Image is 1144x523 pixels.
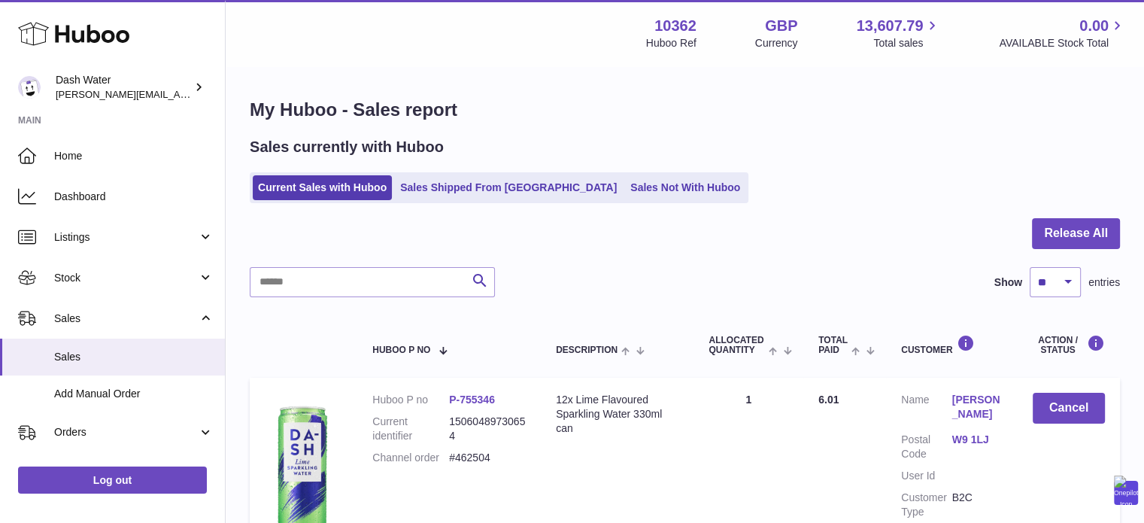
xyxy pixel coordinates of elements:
div: Customer [901,335,1003,355]
span: Home [54,149,214,163]
a: P-755346 [449,394,495,406]
div: Currency [755,36,798,50]
span: Huboo P no [372,345,430,355]
span: Description [556,345,618,355]
dd: 15060489730654 [449,415,526,443]
span: Listings [54,230,198,245]
span: Total paid [818,336,848,355]
label: Show [994,275,1022,290]
button: Release All [1032,218,1120,249]
span: Sales [54,350,214,364]
span: ALLOCATED Quantity [709,336,764,355]
span: Dashboard [54,190,214,204]
dt: Huboo P no [372,393,449,407]
dt: Name [901,393,951,425]
dd: #462504 [449,451,526,465]
span: Add Manual Order [54,387,214,401]
dt: Postal Code [901,433,951,461]
a: 0.00 AVAILABLE Stock Total [999,16,1126,50]
dt: Current identifier [372,415,449,443]
h2: Sales currently with Huboo [250,137,444,157]
div: 12x Lime Flavoured Sparkling Water 330ml can [556,393,678,436]
span: [PERSON_NAME][EMAIL_ADDRESS][DOMAIN_NAME] [56,88,302,100]
a: 13,607.79 Total sales [856,16,940,50]
span: 6.01 [818,394,839,406]
a: Sales Not With Huboo [625,175,745,200]
span: Total sales [873,36,940,50]
div: Dash Water [56,73,191,102]
button: Cancel [1033,393,1105,424]
a: Sales Shipped From [GEOGRAPHIC_DATA] [395,175,622,200]
h1: My Huboo - Sales report [250,98,1120,122]
span: Sales [54,312,198,326]
dt: User Id [901,469,951,483]
strong: GBP [765,16,797,36]
span: AVAILABLE Stock Total [999,36,1126,50]
a: [PERSON_NAME] [952,393,1003,421]
span: 0.00 [1079,16,1109,36]
span: Orders [54,425,198,439]
span: entries [1088,275,1120,290]
div: Action / Status [1033,335,1105,355]
a: Current Sales with Huboo [253,175,392,200]
dt: Customer Type [901,491,951,519]
a: W9 1LJ [952,433,1003,447]
a: Log out [18,467,207,494]
strong: 10362 [654,16,696,36]
span: 13,607.79 [856,16,923,36]
img: james@dash-water.com [18,76,41,99]
div: Huboo Ref [646,36,696,50]
span: Stock [54,271,198,285]
dd: B2C [952,491,1003,519]
dt: Channel order [372,451,449,465]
